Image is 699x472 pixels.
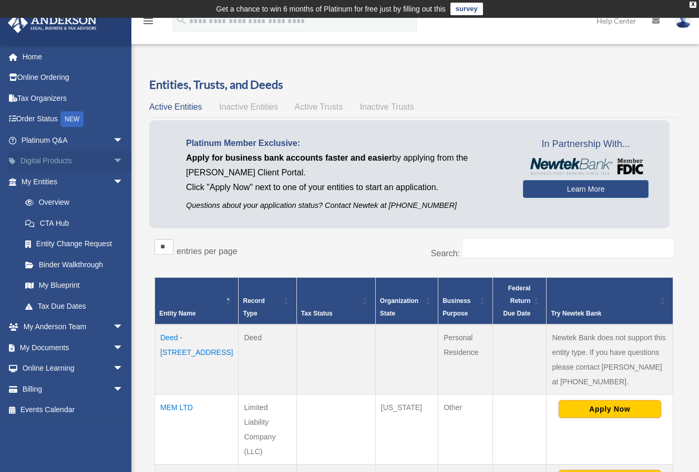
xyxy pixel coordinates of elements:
[5,13,100,33] img: Anderson Advisors Platinum Portal
[296,278,375,325] th: Tax Status: Activate to sort
[15,234,134,255] a: Entity Change Request
[375,278,438,325] th: Organization State: Activate to sort
[186,151,507,180] p: by applying from the [PERSON_NAME] Client Portal.
[186,136,507,151] p: Platinum Member Exclusive:
[15,254,134,275] a: Binder Walkthrough
[113,379,134,400] span: arrow_drop_down
[380,297,418,317] span: Organization State
[186,199,507,212] p: Questions about your application status? Contact Newtek at [PHONE_NUMBER]
[7,151,139,172] a: Digital Productsarrow_drop_down
[7,67,139,88] a: Online Ordering
[60,111,84,127] div: NEW
[15,296,134,317] a: Tax Due Dates
[528,158,643,175] img: NewtekBankLogoSM.png
[7,379,139,400] a: Billingarrow_drop_down
[360,102,414,111] span: Inactive Trusts
[443,297,470,317] span: Business Purpose
[15,213,134,234] a: CTA Hub
[7,400,139,421] a: Events Calendar
[438,324,493,395] td: Personal Residence
[690,2,696,8] div: close
[7,130,139,151] a: Platinum Q&Aarrow_drop_down
[186,153,392,162] span: Apply for business bank accounts faster and easier
[7,317,139,338] a: My Anderson Teamarrow_drop_down
[375,395,438,465] td: [US_STATE]
[176,14,187,26] i: search
[15,192,129,213] a: Overview
[492,278,546,325] th: Federal Return Due Date: Activate to sort
[431,249,460,258] label: Search:
[149,77,679,93] h3: Entities, Trusts, and Deeds
[295,102,343,111] span: Active Trusts
[503,285,530,317] span: Federal Return Due Date
[155,324,239,395] td: Deed - [STREET_ADDRESS]
[559,400,661,418] button: Apply Now
[113,151,134,172] span: arrow_drop_down
[239,278,296,325] th: Record Type: Activate to sort
[177,247,238,256] label: entries per page
[243,297,264,317] span: Record Type
[547,278,673,325] th: Try Newtek Bank : Activate to sort
[438,395,493,465] td: Other
[142,15,155,27] i: menu
[7,88,139,109] a: Tax Organizers
[113,358,134,380] span: arrow_drop_down
[216,3,446,15] div: Get a chance to win 6 months of Platinum for free just by filling out this
[450,3,483,15] a: survey
[547,324,673,395] td: Newtek Bank does not support this entity type. If you have questions please contact [PERSON_NAME]...
[523,136,649,153] span: In Partnership With...
[159,310,196,317] span: Entity Name
[113,171,134,193] span: arrow_drop_down
[7,337,139,358] a: My Documentsarrow_drop_down
[149,102,202,111] span: Active Entities
[551,307,657,320] div: Try Newtek Bank
[7,358,139,379] a: Online Learningarrow_drop_down
[301,310,333,317] span: Tax Status
[239,324,296,395] td: Deed
[113,337,134,359] span: arrow_drop_down
[239,395,296,465] td: Limited Liability Company (LLC)
[675,13,691,28] img: User Pic
[438,278,493,325] th: Business Purpose: Activate to sort
[186,180,507,195] p: Click "Apply Now" next to one of your entities to start an application.
[7,46,139,67] a: Home
[15,275,134,296] a: My Blueprint
[142,18,155,27] a: menu
[7,109,139,130] a: Order StatusNEW
[7,171,134,192] a: My Entitiesarrow_drop_down
[113,317,134,338] span: arrow_drop_down
[155,395,239,465] td: MEM LTD
[113,130,134,151] span: arrow_drop_down
[155,278,239,325] th: Entity Name: Activate to invert sorting
[219,102,278,111] span: Inactive Entities
[523,180,649,198] a: Learn More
